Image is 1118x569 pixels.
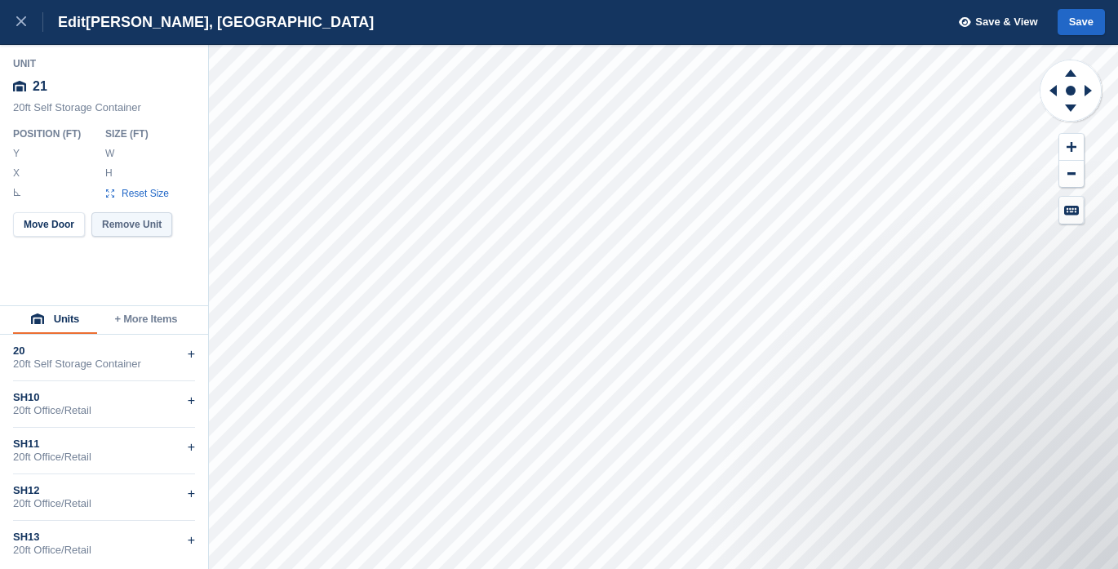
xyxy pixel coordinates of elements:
[13,345,195,358] div: 20
[188,484,195,504] div: +
[13,531,195,544] div: SH13
[13,391,195,404] div: SH10
[13,497,195,510] div: 20ft Office/Retail
[188,531,195,550] div: +
[13,167,21,180] label: X
[13,404,195,417] div: 20ft Office/Retail
[13,57,196,70] div: Unit
[43,12,374,32] div: Edit [PERSON_NAME], [GEOGRAPHIC_DATA]
[13,72,196,101] div: 21
[188,345,195,364] div: +
[13,544,195,557] div: 20ft Office/Retail
[105,127,177,140] div: Size ( FT )
[105,147,113,160] label: W
[13,438,195,451] div: SH11
[13,127,92,140] div: Position ( FT )
[1059,161,1084,188] button: Zoom Out
[13,101,196,122] div: 20ft Self Storage Container
[1059,197,1084,224] button: Keyboard Shortcuts
[13,474,195,521] div: SH1220ft Office/Retail+
[105,167,113,180] label: H
[188,391,195,411] div: +
[975,14,1037,30] span: Save & View
[13,358,195,371] div: 20ft Self Storage Container
[97,306,195,334] button: + More Items
[950,9,1038,36] button: Save & View
[13,306,97,334] button: Units
[13,484,195,497] div: SH12
[13,212,85,237] button: Move Door
[13,147,21,160] label: Y
[13,335,195,381] div: 2020ft Self Storage Container+
[13,451,195,464] div: 20ft Office/Retail
[121,186,170,201] span: Reset Size
[13,428,195,474] div: SH1120ft Office/Retail+
[1058,9,1105,36] button: Save
[1059,134,1084,161] button: Zoom In
[91,212,172,237] button: Remove Unit
[188,438,195,457] div: +
[13,521,195,567] div: SH1320ft Office/Retail+
[14,189,20,196] img: angle-icn.0ed2eb85.svg
[13,381,195,428] div: SH1020ft Office/Retail+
